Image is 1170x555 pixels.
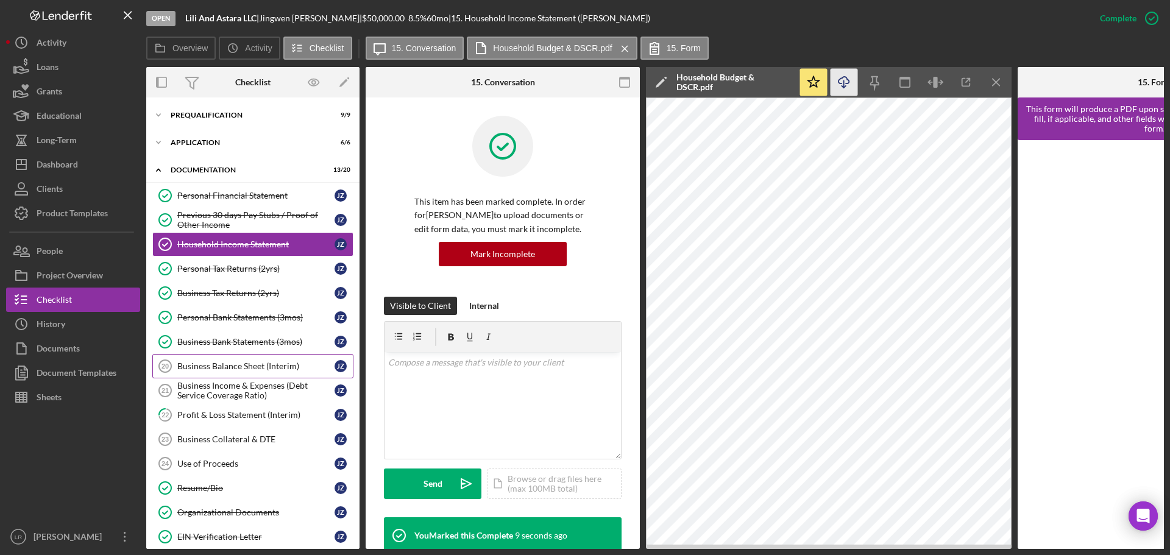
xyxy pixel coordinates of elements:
div: Sheets [37,385,62,412]
a: Business Tax Returns (2yrs)JZ [152,281,353,305]
div: J Z [335,287,347,299]
a: Personal Financial StatementJZ [152,183,353,208]
div: 8.5 % [408,13,427,23]
div: J Z [335,238,347,250]
a: 24Use of ProceedsJZ [152,451,353,476]
div: 60 mo [427,13,448,23]
div: Previous 30 days Pay Stubs / Proof of Other Income [177,210,335,230]
tspan: 23 [161,436,169,443]
div: J Z [335,311,347,323]
div: [PERSON_NAME] [30,525,110,552]
label: 15. Form [667,43,701,53]
a: Previous 30 days Pay Stubs / Proof of Other IncomeJZ [152,208,353,232]
div: $50,000.00 [362,13,408,23]
a: Household Income StatementJZ [152,232,353,256]
a: 23Business Collateral & DTEJZ [152,427,353,451]
button: Document Templates [6,361,140,385]
tspan: 21 [161,387,169,394]
div: Open [146,11,175,26]
div: Checklist [235,77,271,87]
button: Send [384,468,481,499]
div: Internal [469,297,499,315]
div: 15. Conversation [471,77,535,87]
div: Application [171,139,320,146]
time: 2025-08-14 04:27 [515,531,567,540]
label: Overview [172,43,208,53]
button: Complete [1088,6,1164,30]
label: Checklist [310,43,344,53]
div: Profit & Loss Statement (Interim) [177,410,335,420]
a: Resume/BioJZ [152,476,353,500]
div: Personal Bank Statements (3mos) [177,313,335,322]
div: J Z [335,409,347,421]
button: 15. Form [640,37,709,60]
div: Business Income & Expenses (Debt Service Coverage Ratio) [177,381,335,400]
a: Organizational DocumentsJZ [152,500,353,525]
label: 15. Conversation [392,43,456,53]
div: Jingwen [PERSON_NAME] | [259,13,362,23]
div: J Z [335,360,347,372]
div: 9 / 9 [328,111,350,119]
div: J Z [335,433,347,445]
a: EIN Verification LetterJZ [152,525,353,549]
div: Document Templates [37,361,116,388]
div: 6 / 6 [328,139,350,146]
div: 13 / 20 [328,166,350,174]
label: Activity [245,43,272,53]
div: J Z [335,506,347,518]
div: Organizational Documents [177,507,335,517]
div: Business Bank Statements (3mos) [177,337,335,347]
tspan: 24 [161,460,169,467]
text: LR [15,534,22,540]
div: J Z [335,189,347,202]
div: Business Balance Sheet (Interim) [177,361,335,371]
div: Open Intercom Messenger [1129,501,1158,531]
a: 22Profit & Loss Statement (Interim)JZ [152,403,353,427]
div: J Z [335,263,347,275]
button: Activity [219,37,280,60]
div: Prequalification [171,111,320,119]
label: Household Budget & DSCR.pdf [493,43,612,53]
div: J Z [335,531,347,543]
button: Household Budget & DSCR.pdf [467,37,637,60]
tspan: 20 [161,362,169,370]
div: You Marked this Complete [414,531,513,540]
div: Send [424,468,442,499]
div: Personal Tax Returns (2yrs) [177,264,335,274]
div: J Z [335,336,347,348]
button: 15. Conversation [366,37,464,60]
div: | 15. Household Income Statement ([PERSON_NAME]) [448,13,650,23]
a: Personal Tax Returns (2yrs)JZ [152,256,353,281]
div: Business Tax Returns (2yrs) [177,288,335,298]
div: Resume/Bio [177,483,335,493]
div: EIN Verification Letter [177,532,335,542]
a: 20Business Balance Sheet (Interim)JZ [152,354,353,378]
